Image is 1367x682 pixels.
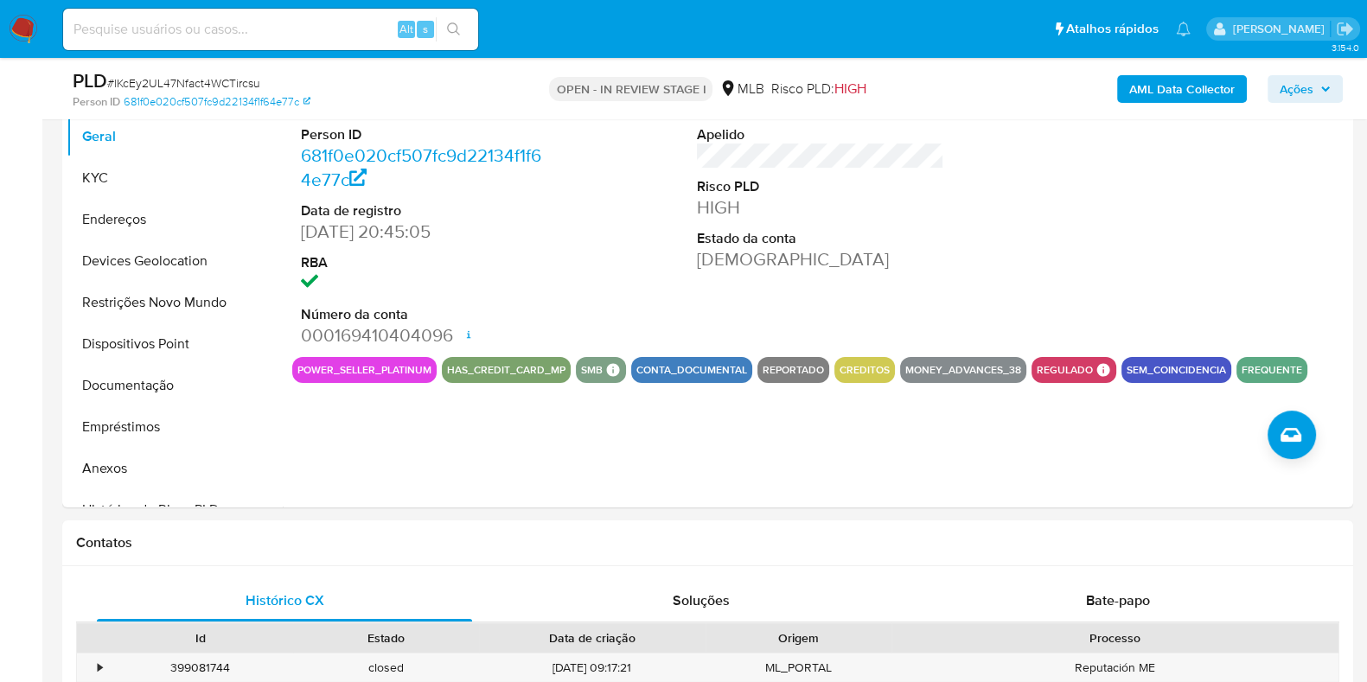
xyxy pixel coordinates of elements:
dt: Estado da conta [697,229,944,248]
dd: [DEMOGRAPHIC_DATA] [697,247,944,271]
button: Anexos [67,448,283,489]
button: KYC [67,157,283,199]
span: Atalhos rápidos [1066,20,1159,38]
input: Pesquise usuários ou casos... [63,18,478,41]
button: regulado [1037,366,1093,373]
h1: Contatos [76,534,1339,551]
dt: Data de registro [301,201,548,220]
span: 3.154.0 [1331,41,1358,54]
button: money_advances_38 [905,366,1021,373]
button: Ações [1268,75,1343,103]
p: vitoria.caldeira@mercadolivre.com [1232,21,1330,37]
dt: Apelido [697,125,944,144]
span: Histórico CX [246,590,324,610]
button: Dispositivos Point [67,323,283,365]
button: Geral [67,116,283,157]
div: Estado [305,629,467,647]
button: AML Data Collector [1117,75,1247,103]
span: HIGH [834,79,866,99]
dd: 000169410404096 [301,323,548,347]
dd: [DATE] 20:45:05 [301,220,548,244]
div: ML_PORTAL [706,653,891,682]
dt: RBA [301,253,548,272]
button: search-icon [436,17,471,41]
button: creditos [840,366,890,373]
dd: HIGH [697,195,944,220]
button: conta_documental [636,366,747,373]
button: Empréstimos [67,406,283,448]
button: reportado [763,366,824,373]
button: Documentação [67,365,283,406]
div: • [98,660,102,676]
button: Endereços [67,199,283,240]
b: Person ID [73,94,120,110]
span: Risco PLD: [770,80,866,99]
b: PLD [73,67,107,94]
button: smb [581,366,603,373]
span: Ações [1280,75,1313,103]
div: MLB [719,80,763,99]
b: AML Data Collector [1129,75,1235,103]
button: Devices Geolocation [67,240,283,282]
span: Bate-papo [1086,590,1150,610]
div: closed [293,653,479,682]
div: Origem [718,629,879,647]
a: Notificações [1176,22,1191,36]
button: sem_coincidencia [1127,366,1226,373]
button: frequente [1242,366,1302,373]
dt: Número da conta [301,305,548,324]
dt: Risco PLD [697,177,944,196]
div: [DATE] 09:17:21 [479,653,706,682]
button: Histórico de Risco PLD [67,489,283,531]
a: 681f0e020cf507fc9d22134f1f64e77c [124,94,310,110]
div: Id [119,629,281,647]
div: Processo [904,629,1326,647]
span: s [423,21,428,37]
button: Restrições Novo Mundo [67,282,283,323]
span: Alt [399,21,413,37]
div: Reputación ME [891,653,1338,682]
a: 681f0e020cf507fc9d22134f1f64e77c [301,143,541,192]
span: Soluções [673,590,730,610]
div: 399081744 [107,653,293,682]
span: # lKcEy2UL47Nfact4WCTircsu [107,74,260,92]
button: power_seller_platinum [297,366,431,373]
dt: Person ID [301,125,548,144]
p: OPEN - IN REVIEW STAGE I [549,77,712,101]
button: has_credit_card_mp [447,366,565,373]
a: Sair [1336,20,1354,38]
div: Data de criação [491,629,693,647]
